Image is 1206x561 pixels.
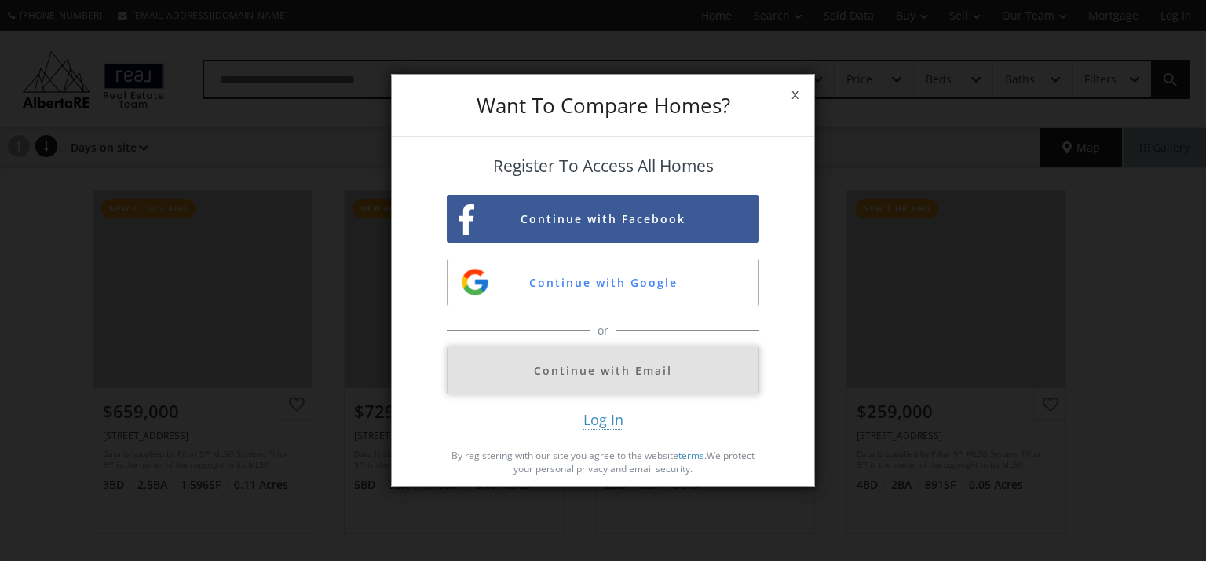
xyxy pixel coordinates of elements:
span: Log In [583,410,623,430]
p: By registering with our site you agree to the website . We protect your personal privacy and emai... [447,449,759,475]
img: facebook-sign-up [459,204,474,235]
h4: Register To Access All Homes [447,157,759,175]
iframe: Sign in with Google Dialog [883,16,1190,176]
button: Continue with Facebook [447,195,759,243]
span: x [776,72,814,116]
button: Continue with Email [447,346,759,394]
span: or [594,323,612,339]
img: google-sign-up [459,266,491,298]
h3: Want To Compare Homes? [447,95,759,115]
button: Continue with Google [447,258,759,306]
a: terms [678,449,704,462]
